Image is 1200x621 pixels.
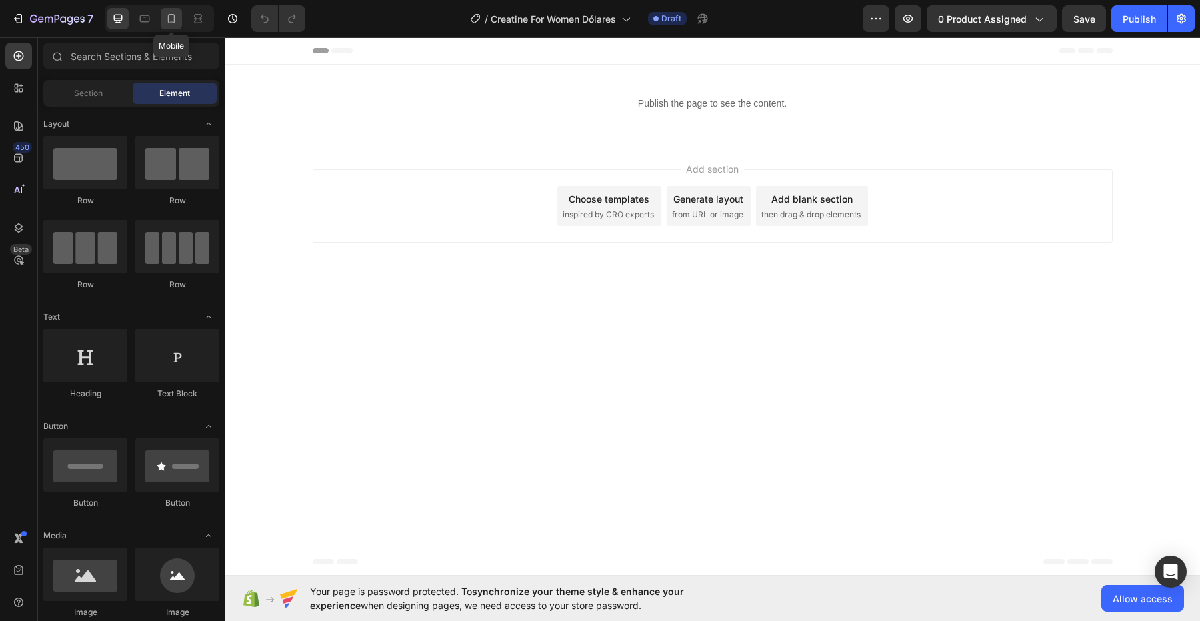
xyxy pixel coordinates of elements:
[43,118,69,130] span: Layout
[1155,556,1187,588] div: Open Intercom Messenger
[447,171,519,183] span: from URL or image
[43,497,127,509] div: Button
[1113,592,1173,606] span: Allow access
[43,195,127,207] div: Row
[310,584,736,612] span: Your page is password protected. To when designing pages, we need access to your store password.
[198,525,219,546] span: Toggle open
[87,11,93,27] p: 7
[661,13,681,25] span: Draft
[547,155,628,169] div: Add blank section
[537,171,636,183] span: then drag & drop elements
[344,155,425,169] div: Choose templates
[5,5,99,32] button: 7
[135,279,219,291] div: Row
[338,171,429,183] span: inspired by CRO experts
[10,244,32,255] div: Beta
[449,155,519,169] div: Generate layout
[1062,5,1106,32] button: Save
[74,87,103,99] span: Section
[1073,13,1095,25] span: Save
[456,125,519,139] span: Add section
[198,113,219,135] span: Toggle open
[43,279,127,291] div: Row
[1101,585,1184,612] button: Allow access
[43,420,68,432] span: Button
[43,606,127,618] div: Image
[135,388,219,400] div: Text Block
[43,388,127,400] div: Heading
[198,307,219,328] span: Toggle open
[1111,5,1167,32] button: Publish
[927,5,1057,32] button: 0 product assigned
[198,416,219,437] span: Toggle open
[135,195,219,207] div: Row
[310,586,684,611] span: synchronize your theme style & enhance your experience
[251,5,305,32] div: Undo/Redo
[225,37,1200,576] iframe: Design area
[1123,12,1156,26] div: Publish
[43,311,60,323] span: Text
[43,530,67,542] span: Media
[159,87,190,99] span: Element
[491,12,616,26] span: Creatine For Women Dólares
[43,43,219,69] input: Search Sections & Elements
[13,142,32,153] div: 450
[938,12,1027,26] span: 0 product assigned
[485,12,488,26] span: /
[135,497,219,509] div: Button
[135,606,219,618] div: Image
